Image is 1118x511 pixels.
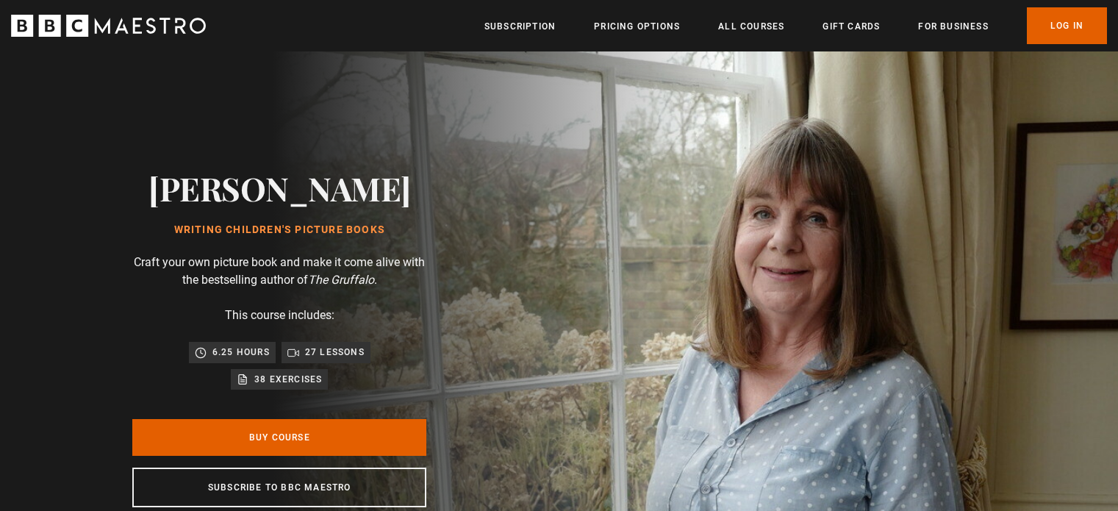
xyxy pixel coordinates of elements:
nav: Primary [484,7,1107,44]
a: Pricing Options [594,19,680,34]
a: Log In [1027,7,1107,44]
i: The Gruffalo [308,273,374,287]
h1: Writing Children's Picture Books [148,224,411,236]
p: 38 exercises [254,372,322,387]
h2: [PERSON_NAME] [148,169,411,207]
p: 27 lessons [305,345,365,360]
p: This course includes: [225,307,334,324]
p: 6.25 hours [212,345,270,360]
a: Buy Course [132,419,426,456]
a: All Courses [718,19,784,34]
p: Craft your own picture book and make it come alive with the bestselling author of . [132,254,426,289]
a: For business [918,19,988,34]
svg: BBC Maestro [11,15,206,37]
a: Gift Cards [823,19,880,34]
a: Subscription [484,19,556,34]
